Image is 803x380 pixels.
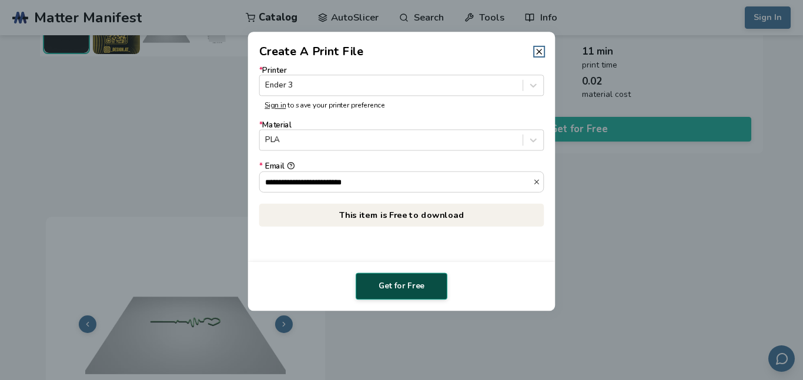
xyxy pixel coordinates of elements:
[259,162,544,171] div: Email
[259,121,544,151] label: Material
[533,178,543,186] button: *Email
[259,43,364,60] h2: Create A Print File
[265,100,286,110] a: Sign in
[287,162,295,170] button: *Email
[259,203,544,226] p: This item is Free to download
[265,136,267,144] input: *MaterialPLA
[259,66,544,96] label: Printer
[356,273,447,300] button: Get for Free
[260,171,533,191] input: *Email
[265,102,538,110] p: to save your printer preference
